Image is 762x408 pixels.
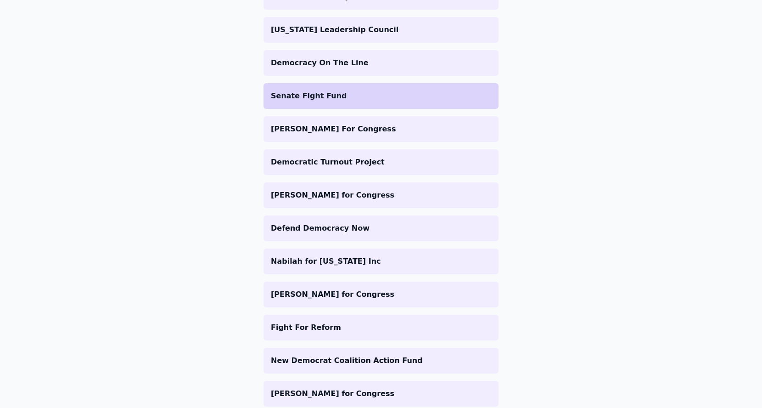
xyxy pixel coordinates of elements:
[263,282,499,307] a: [PERSON_NAME] for Congress
[271,223,491,234] p: Defend Democracy Now
[271,24,491,35] p: [US_STATE] Leadership Council
[271,157,491,168] p: Democratic Turnout Project
[271,355,491,366] p: New Democrat Coalition Action Fund
[263,83,499,109] a: Senate Fight Fund
[263,348,499,374] a: New Democrat Coalition Action Fund
[263,215,499,241] a: Defend Democracy Now
[263,182,499,208] a: [PERSON_NAME] for Congress
[263,249,499,274] a: Nabilah for [US_STATE] Inc
[271,256,491,267] p: Nabilah for [US_STATE] Inc
[263,149,499,175] a: Democratic Turnout Project
[271,124,491,135] p: [PERSON_NAME] For Congress
[271,190,491,201] p: [PERSON_NAME] for Congress
[263,315,499,340] a: Fight For Reform
[263,116,499,142] a: [PERSON_NAME] For Congress
[263,50,499,76] a: Democracy On The Line
[271,289,491,300] p: [PERSON_NAME] for Congress
[271,388,491,399] p: [PERSON_NAME] for Congress
[271,322,491,333] p: Fight For Reform
[271,91,491,102] p: Senate Fight Fund
[263,381,499,407] a: [PERSON_NAME] for Congress
[263,17,499,43] a: [US_STATE] Leadership Council
[271,57,491,68] p: Democracy On The Line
